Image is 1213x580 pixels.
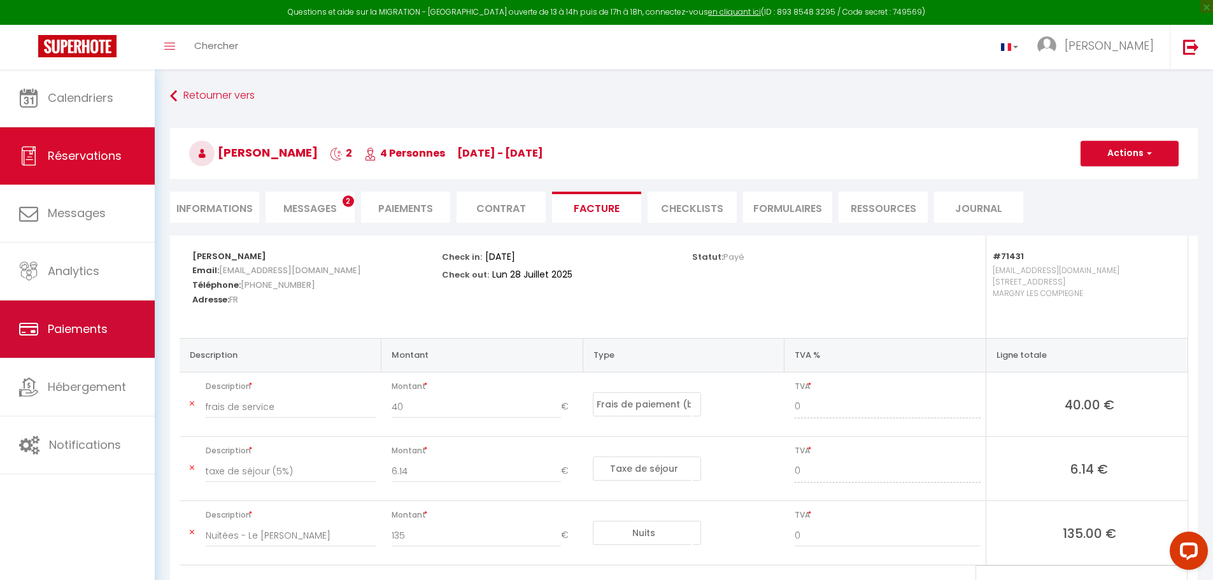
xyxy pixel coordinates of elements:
span: € [561,460,578,483]
span: [PHONE_NUMBER] [241,276,315,294]
strong: [PERSON_NAME] [192,250,266,262]
span: Montant [392,506,578,524]
span: TVA [795,506,981,524]
span: [DATE] - [DATE] [457,146,543,160]
span: Montant [392,442,578,460]
li: Contrat [457,192,546,223]
p: Check in: [442,248,482,263]
strong: Adresse: [192,294,229,306]
span: Messages [283,201,337,216]
span: [EMAIL_ADDRESS][DOMAIN_NAME] [219,261,361,279]
p: Check out: [442,266,489,281]
span: Notifications [49,437,121,453]
span: 2 [330,146,352,160]
span: 40.00 € [997,395,1182,413]
img: Super Booking [38,35,117,57]
span: Description [206,442,376,460]
span: Montant [392,378,578,395]
img: logout [1183,39,1199,55]
span: [PERSON_NAME] [189,145,318,160]
span: TVA [795,442,981,460]
span: [PERSON_NAME] [1065,38,1154,53]
span: Analytics [48,263,99,279]
span: FR [229,290,238,309]
strong: Téléphone: [192,279,241,291]
th: Ligne totale [986,338,1188,372]
span: Description [206,506,376,524]
a: en cliquant ici [708,6,761,17]
th: Type [583,338,784,372]
li: Journal [934,192,1023,223]
li: Facture [552,192,641,223]
iframe: LiveChat chat widget [1160,527,1213,580]
th: Montant [381,338,583,372]
li: Ressources [839,192,928,223]
span: TVA [795,378,981,395]
th: TVA % [784,338,986,372]
li: CHECKLISTS [648,192,737,223]
li: FORMULAIRES [743,192,832,223]
th: Description [180,338,381,372]
span: Description [206,378,376,395]
span: 135.00 € [997,524,1182,542]
span: Payé [723,251,744,263]
span: € [561,395,578,418]
span: € [561,524,578,547]
span: Messages [48,205,106,221]
span: Chercher [194,39,238,52]
span: 4 Personnes [364,146,445,160]
span: Hébergement [48,379,126,395]
span: 6.14 € [997,460,1182,477]
li: Informations [170,192,259,223]
img: ... [1037,36,1056,55]
strong: #71431 [993,250,1024,262]
strong: Email: [192,264,219,276]
li: Paiements [361,192,450,223]
span: Calendriers [48,90,113,106]
a: Chercher [185,25,248,69]
button: Actions [1081,141,1179,166]
span: Réservations [48,148,122,164]
p: [EMAIL_ADDRESS][DOMAIN_NAME] [STREET_ADDRESS] MARGNY LES COMPIEGNE [993,262,1175,325]
a: Retourner vers [170,85,1198,108]
span: 2 [343,195,354,207]
a: ... [PERSON_NAME] [1028,25,1170,69]
span: Paiements [48,321,108,337]
p: Statut: [692,248,744,263]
